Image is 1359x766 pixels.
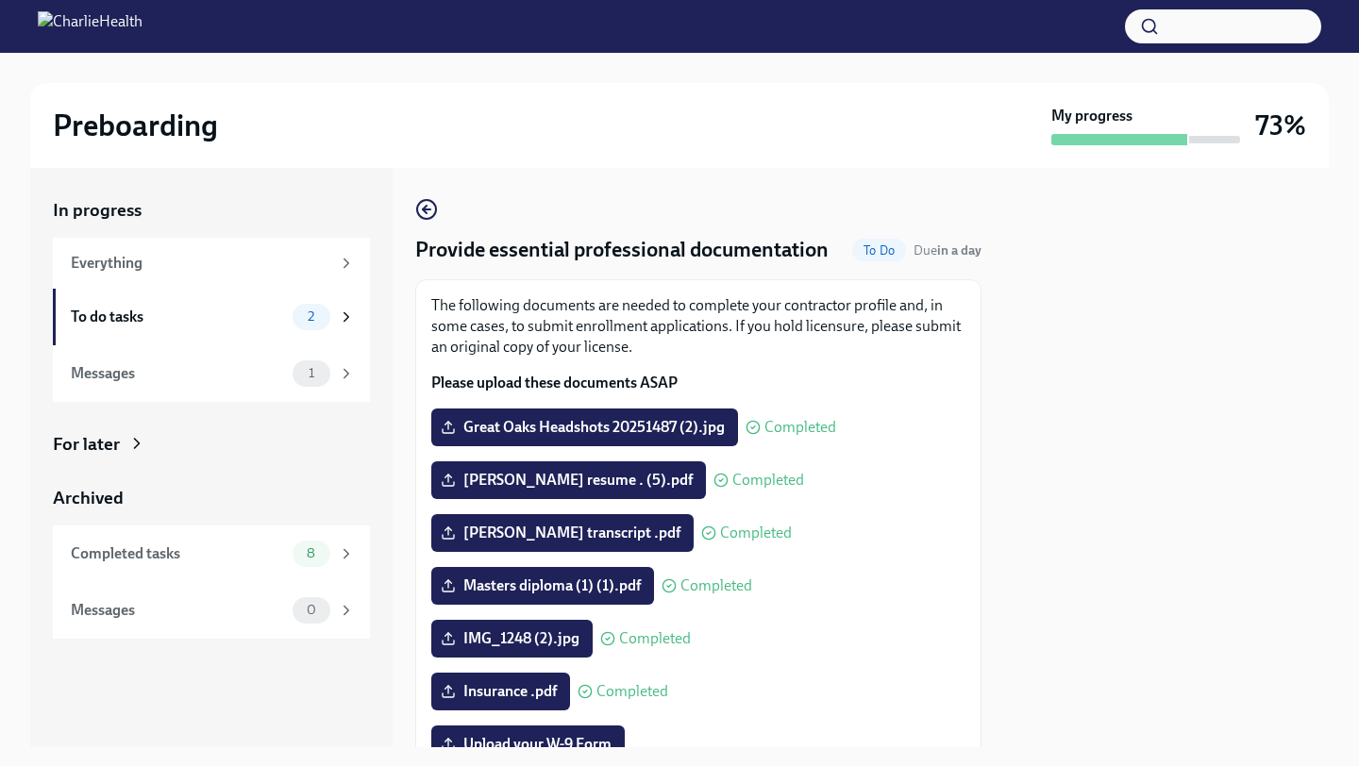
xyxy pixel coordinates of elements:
span: [PERSON_NAME] resume . (5).pdf [445,471,693,490]
span: Completed [764,420,836,435]
span: Completed [619,631,691,646]
a: Everything [53,238,370,289]
span: Completed [680,578,752,593]
label: Insurance .pdf [431,673,570,710]
strong: My progress [1051,106,1132,126]
a: In progress [53,198,370,223]
span: 0 [295,603,327,617]
label: Great Oaks Headshots 20251487 (2).jpg [431,408,738,446]
label: IMG_1248 (2).jpg [431,620,593,658]
span: Great Oaks Headshots 20251487 (2).jpg [445,418,725,437]
span: Insurance .pdf [445,682,557,701]
p: The following documents are needed to complete your contractor profile and, in some cases, to sub... [431,295,965,358]
div: Messages [71,363,285,384]
div: Messages [71,600,285,621]
span: Masters diploma (1) (1).pdf [445,576,641,595]
span: IMG_1248 (2).jpg [445,629,579,648]
span: September 21st, 2025 09:00 [914,241,981,259]
div: For later [53,432,120,457]
span: [PERSON_NAME] transcript .pdf [445,524,680,542]
span: Due [914,242,981,258]
img: CharlieHealth [38,11,143,42]
span: Completed [720,525,792,541]
a: Completed tasks8 [53,525,370,582]
span: 2 [296,309,326,324]
span: Completed [732,473,804,488]
label: [PERSON_NAME] resume . (5).pdf [431,461,706,499]
span: Upload your W-9 Form [445,735,612,754]
span: 1 [297,366,326,380]
label: Upload your W-9 Form [431,725,625,763]
span: To Do [852,243,906,258]
a: To do tasks2 [53,289,370,345]
span: Completed [596,684,668,699]
strong: Please upload these documents ASAP [431,374,678,391]
label: Masters diploma (1) (1).pdf [431,567,654,605]
div: Everything [71,253,330,274]
a: Messages1 [53,345,370,402]
a: For later [53,432,370,457]
h2: Preboarding [53,107,218,144]
strong: in a day [937,242,981,258]
a: Messages0 [53,582,370,639]
label: [PERSON_NAME] transcript .pdf [431,514,694,552]
h4: Provide essential professional documentation [415,236,829,264]
h3: 73% [1255,108,1306,142]
div: Completed tasks [71,543,285,564]
span: 8 [295,546,327,560]
a: Archived [53,486,370,510]
div: To do tasks [71,307,285,327]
